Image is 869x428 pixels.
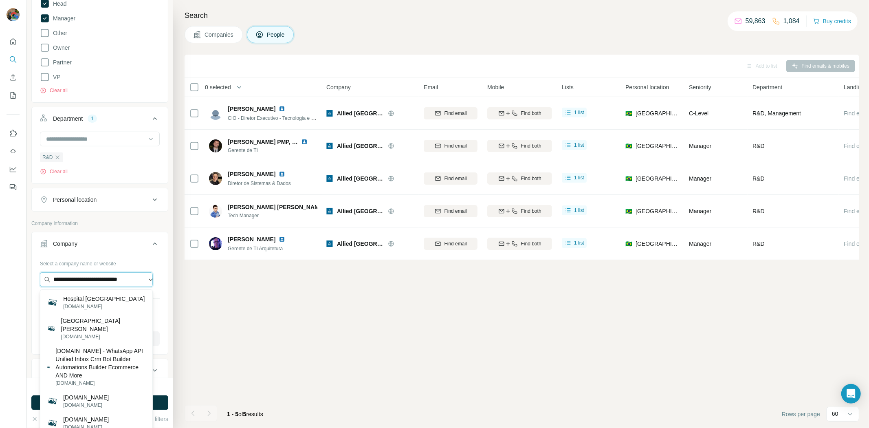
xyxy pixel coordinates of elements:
button: Use Surfe API [7,144,20,159]
img: Logo of Allied Brasil [326,240,333,247]
img: com.biz [47,395,58,407]
button: Find both [487,140,552,152]
span: Rows per page [782,410,820,418]
span: 🇧🇷 [625,174,632,183]
span: [GEOGRAPHIC_DATA] [636,142,679,150]
div: Select a company name or website [40,257,160,267]
span: [GEOGRAPHIC_DATA] [636,240,679,248]
span: 0 selected [205,83,231,91]
button: Quick start [7,34,20,49]
span: [PERSON_NAME] [228,105,275,113]
button: Company [32,234,168,257]
img: LinkedIn logo [279,236,285,243]
p: 59,863 [746,16,766,26]
button: Find email [424,140,477,152]
span: Find both [521,110,541,117]
button: Feedback [7,180,20,194]
div: Personal location [53,196,97,204]
span: CIO - Diretor Executivo - Tecnologia e Digital [228,115,325,121]
span: 1 list [574,174,584,181]
span: Find email [444,110,467,117]
button: Find email [424,172,477,185]
button: Buy credits [813,15,851,27]
span: Lists [562,83,574,91]
span: Find email [444,175,467,182]
p: [DOMAIN_NAME] - WhatsApp API Unified Inbox Crm Bot Builder Automations Builder Ecommerce AND More [55,347,146,379]
span: Manager [50,14,75,22]
span: 1 list [574,141,584,149]
span: results [227,411,263,417]
span: 🇧🇷 [625,240,632,248]
p: [DOMAIN_NAME] [63,393,109,402]
img: Logo of Allied Brasil [326,208,333,214]
img: Avatar [7,8,20,21]
button: Clear all [40,168,68,175]
img: Com.Bot - WhatsApp API Unified Inbox Crm Bot Builder Automations Builder Ecommerce AND More [47,365,51,369]
span: Tech Manager [228,212,317,219]
img: Avatar [209,139,222,152]
p: 60 [832,410,838,418]
img: Logo of Allied Brasil [326,110,333,117]
button: Find email [424,107,477,119]
button: Run search [31,395,168,410]
img: Avatar [209,107,222,120]
span: Manager [689,143,711,149]
h4: Search [185,10,859,21]
button: My lists [7,88,20,103]
span: R&D [752,142,765,150]
span: Other [50,29,67,37]
button: Department1 [32,109,168,132]
span: Personal location [625,83,669,91]
img: LinkedIn logo [279,171,285,177]
span: Gerente de TI [228,147,317,154]
span: Email [424,83,438,91]
img: Hospital Santa Joana [47,297,58,308]
span: Find both [521,175,541,182]
span: 1 - 5 [227,411,238,417]
span: [PERSON_NAME] [228,170,275,178]
span: Department [752,83,782,91]
span: [PERSON_NAME] [PERSON_NAME] [228,203,325,211]
span: [GEOGRAPHIC_DATA] [636,174,679,183]
span: C-Level [689,110,708,117]
span: Gerente de TI Arquitetura [228,246,283,252]
p: 1,084 [783,16,800,26]
span: [GEOGRAPHIC_DATA] [636,207,679,215]
span: 1 list [574,109,584,116]
span: Allied [GEOGRAPHIC_DATA] [337,240,384,248]
span: 1 list [574,207,584,214]
p: [DOMAIN_NAME] [63,415,109,424]
span: Allied [GEOGRAPHIC_DATA] [337,109,384,117]
span: 🇧🇷 [625,142,632,150]
img: LinkedIn logo [279,106,285,112]
img: Colégio Divino Salvador [47,324,56,333]
button: Find both [487,205,552,217]
p: [DOMAIN_NAME] [63,303,145,310]
div: Company [53,240,77,248]
button: Find email [424,205,477,217]
span: R&D [42,154,53,161]
p: Hospital [GEOGRAPHIC_DATA] [63,295,145,303]
button: Find both [487,238,552,250]
div: Open Intercom Messenger [841,384,861,404]
span: Find both [521,240,541,247]
button: Industry [32,361,168,380]
p: [GEOGRAPHIC_DATA][PERSON_NAME] [61,317,146,333]
button: Clear [31,415,55,423]
span: 🇧🇷 [625,109,632,117]
span: VP [50,73,61,81]
span: Partner [50,58,72,66]
span: Find both [521,142,541,150]
span: Seniority [689,83,711,91]
p: [DOMAIN_NAME] [61,333,146,340]
span: [PERSON_NAME] [228,235,275,243]
p: Company information [31,220,168,227]
span: R&D [752,240,765,248]
p: [DOMAIN_NAME] [55,379,146,387]
span: of [238,411,243,417]
img: Logo of Allied Brasil [326,175,333,182]
span: Company [326,83,351,91]
button: Enrich CSV [7,70,20,85]
img: Avatar [209,205,222,218]
span: R&D [752,174,765,183]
